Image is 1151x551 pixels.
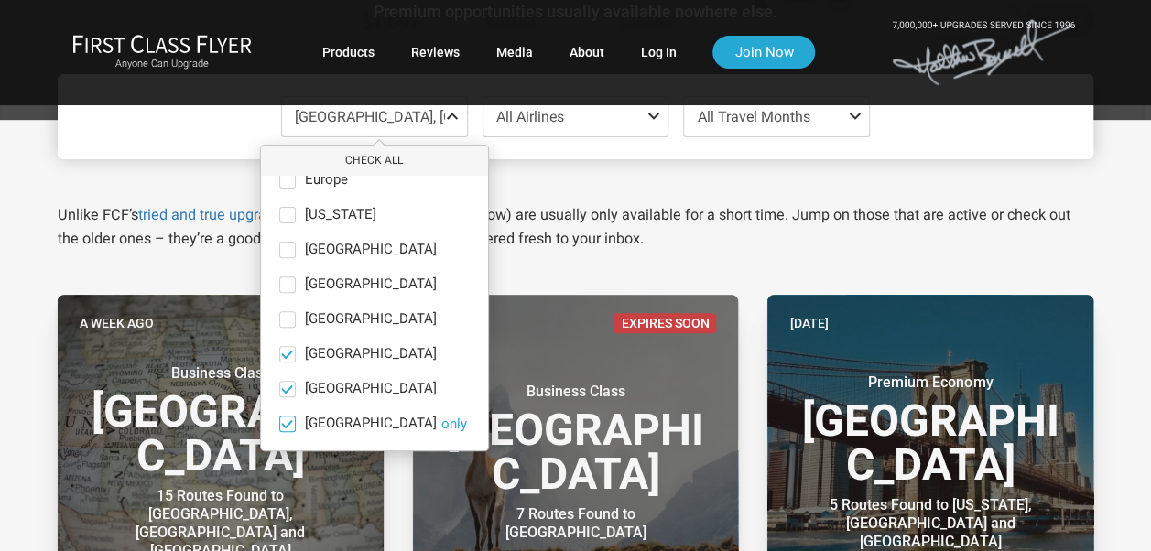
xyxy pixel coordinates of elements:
h3: [GEOGRAPHIC_DATA] [435,383,717,496]
button: Check All [261,146,488,176]
a: Media [495,36,532,69]
a: Reviews [410,36,459,69]
a: tried and true upgrade strategies [138,206,352,223]
div: 5 Routes Found to [US_STATE], [GEOGRAPHIC_DATA] and [GEOGRAPHIC_DATA] [816,496,1045,551]
a: About [569,36,603,69]
button: [GEOGRAPHIC_DATA] [441,416,467,432]
time: [DATE] [789,313,828,333]
span: [GEOGRAPHIC_DATA] [305,381,437,397]
span: [GEOGRAPHIC_DATA] [305,242,437,258]
span: [US_STATE] [305,207,376,223]
span: [GEOGRAPHIC_DATA] [305,346,437,362]
small: Premium Economy [816,373,1045,392]
a: Log In [640,36,676,69]
span: [GEOGRAPHIC_DATA], [GEOGRAPHIC_DATA] or [GEOGRAPHIC_DATA] [295,108,736,125]
small: Anyone Can Upgrade [72,58,252,70]
span: [GEOGRAPHIC_DATA] [305,311,437,328]
small: Business Class [461,383,690,401]
span: All Airlines [496,108,564,125]
span: Expires Soon [614,313,716,333]
p: Unlike FCF’s , our Daily Alerts (below) are usually only available for a short time. Jump on thos... [58,203,1093,251]
h3: [GEOGRAPHIC_DATA] [80,364,362,478]
span: All Travel Months [698,108,810,125]
time: A week ago [80,313,154,333]
a: Join Now [712,36,815,69]
span: Europe [305,172,348,189]
h3: [GEOGRAPHIC_DATA] [789,373,1071,487]
small: Business Class [106,364,335,383]
span: [GEOGRAPHIC_DATA] [305,416,437,432]
img: First Class Flyer [72,34,252,53]
a: Products [321,36,374,69]
a: First Class FlyerAnyone Can Upgrade [72,34,252,70]
div: 7 Routes Found to [GEOGRAPHIC_DATA] [461,505,690,542]
span: [GEOGRAPHIC_DATA] [305,276,437,293]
